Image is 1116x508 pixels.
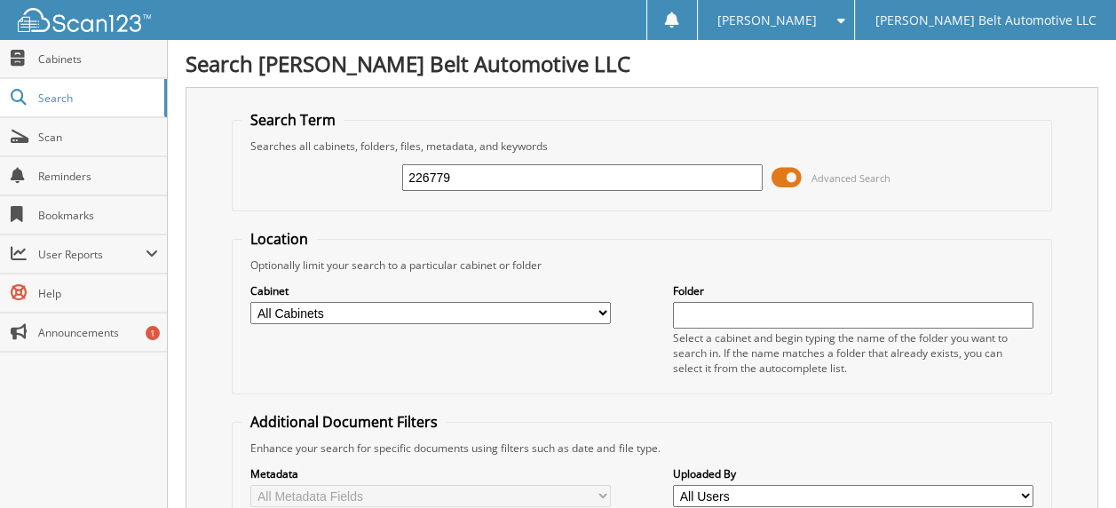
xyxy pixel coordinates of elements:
[875,15,1096,26] span: [PERSON_NAME] Belt Automotive LLC
[673,330,1033,376] div: Select a cabinet and begin typing the name of the folder you want to search in. If the name match...
[717,15,817,26] span: [PERSON_NAME]
[38,208,158,223] span: Bookmarks
[241,229,317,249] legend: Location
[241,412,447,432] legend: Additional Document Filters
[241,441,1041,456] div: Enhance your search for specific documents using filters such as date and file type.
[241,110,344,130] legend: Search Term
[18,8,151,32] img: scan123-logo-white.svg
[38,169,158,184] span: Reminders
[186,49,1098,78] h1: Search [PERSON_NAME] Belt Automotive LLC
[673,283,1033,298] label: Folder
[38,325,158,340] span: Announcements
[250,283,611,298] label: Cabinet
[146,326,160,340] div: 1
[673,466,1033,481] label: Uploaded By
[38,286,158,301] span: Help
[38,91,155,106] span: Search
[38,130,158,145] span: Scan
[38,247,146,262] span: User Reports
[241,139,1041,154] div: Searches all cabinets, folders, files, metadata, and keywords
[38,52,158,67] span: Cabinets
[241,258,1041,273] div: Optionally limit your search to a particular cabinet or folder
[811,171,890,185] span: Advanced Search
[250,466,611,481] label: Metadata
